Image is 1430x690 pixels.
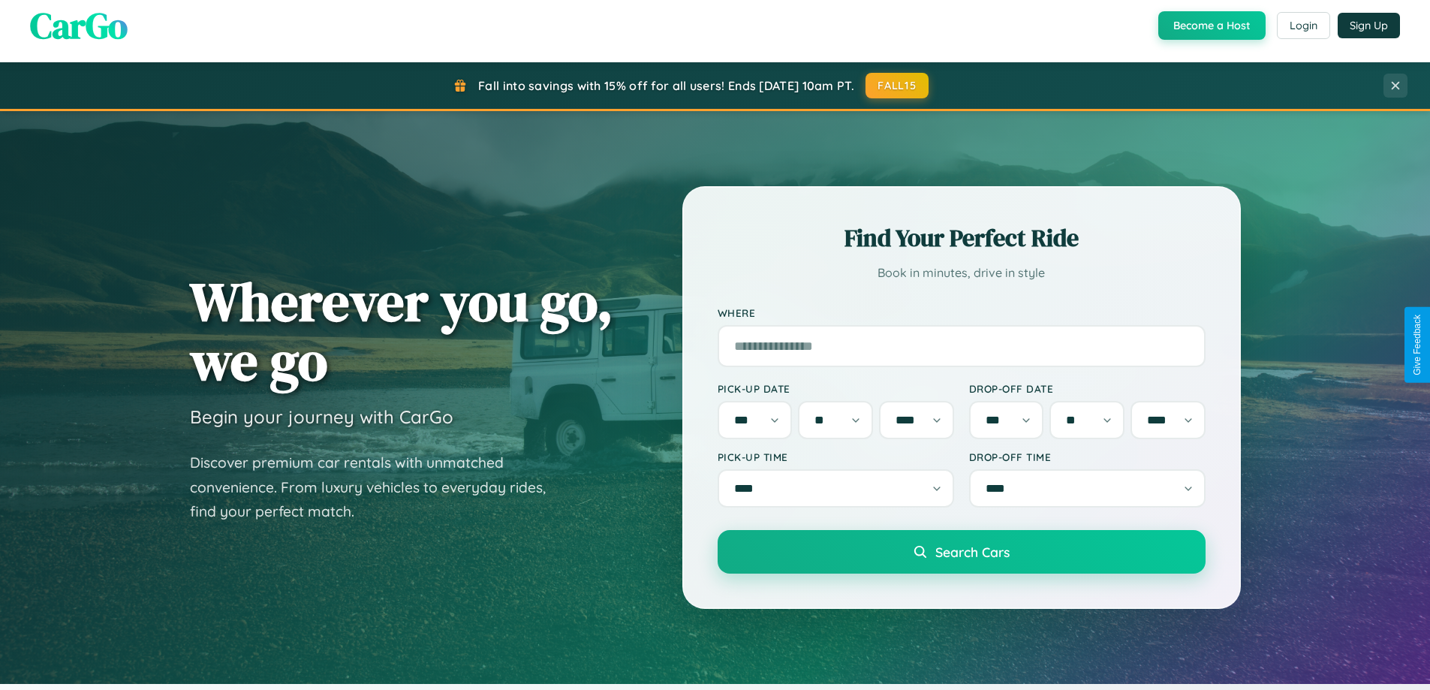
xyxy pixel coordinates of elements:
span: Search Cars [935,544,1010,560]
button: Search Cars [718,530,1206,574]
span: Fall into savings with 15% off for all users! Ends [DATE] 10am PT. [478,78,854,93]
p: Discover premium car rentals with unmatched convenience. From luxury vehicles to everyday rides, ... [190,450,565,524]
label: Drop-off Date [969,382,1206,395]
h1: Wherever you go, we go [190,272,613,390]
button: Become a Host [1158,11,1266,40]
label: Pick-up Date [718,382,954,395]
button: Login [1277,12,1330,39]
span: CarGo [30,1,128,50]
h3: Begin your journey with CarGo [190,405,453,428]
button: Sign Up [1338,13,1400,38]
div: Give Feedback [1412,315,1422,375]
label: Drop-off Time [969,450,1206,463]
h2: Find Your Perfect Ride [718,221,1206,255]
button: FALL15 [866,73,929,98]
label: Where [718,306,1206,319]
label: Pick-up Time [718,450,954,463]
p: Book in minutes, drive in style [718,262,1206,284]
